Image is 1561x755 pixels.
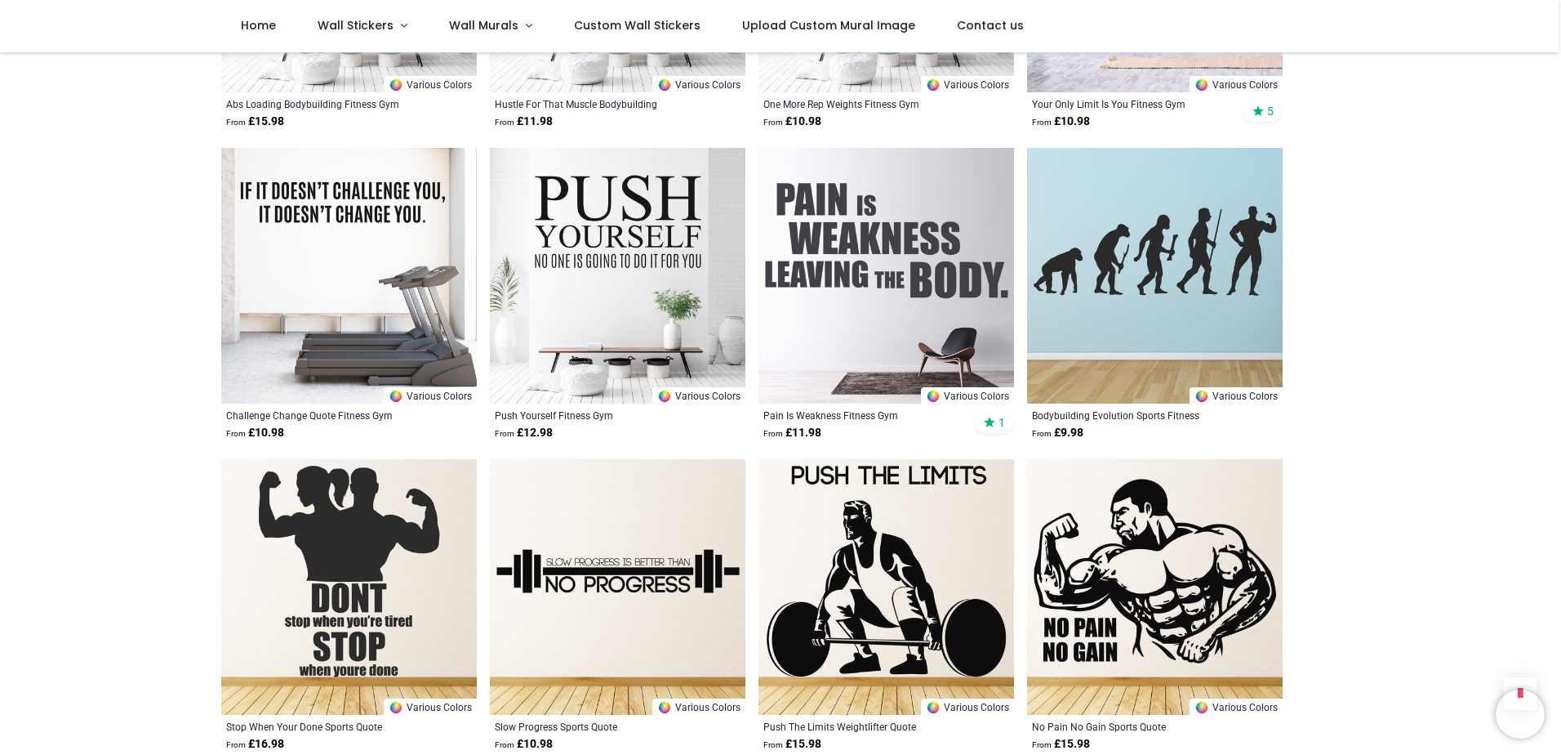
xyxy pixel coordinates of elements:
img: Color Wheel [657,700,672,715]
img: Color Wheel [1194,389,1209,404]
strong: £ 15.98 [1032,736,1090,753]
a: Abs Loading Bodybuilding Fitness Gym [226,97,423,110]
span: From [495,429,514,438]
img: Push Yourself Fitness Gym Wall Sticker [490,148,745,404]
img: Color Wheel [389,389,403,404]
span: From [226,740,246,749]
img: Color Wheel [926,700,941,715]
span: 5 [1267,104,1274,118]
img: Color Wheel [657,389,672,404]
a: Various Colors [384,387,477,404]
img: No Pain No Gain Sports Quote Wall Sticker [1027,459,1283,715]
span: From [1032,740,1052,749]
a: Stop When Your Done Sports Quote [226,720,423,733]
a: Various Colors [1190,76,1283,92]
span: Wall Murals [449,17,518,34]
img: Stop When Your Done Sports Quote Wall Sticker [221,459,477,715]
strong: £ 11.98 [495,114,553,130]
strong: £ 10.98 [495,736,553,753]
a: No Pain No Gain Sports Quote [1032,720,1229,733]
img: Color Wheel [1194,700,1209,715]
a: Various Colors [652,76,745,92]
span: From [495,118,514,127]
span: From [1032,118,1052,127]
a: Push The Limits Weightlifter Quote [763,720,960,733]
strong: £ 12.98 [495,425,553,441]
img: Color Wheel [657,78,672,92]
strong: £ 9.98 [1032,425,1083,441]
img: Push The Limits Weightlifter Quote Wall Sticker [758,459,1014,715]
iframe: Brevo live chat [1496,690,1545,739]
a: Slow Progress Sports Quote [495,720,692,733]
a: Push Yourself Fitness Gym [495,409,692,422]
a: Various Colors [1190,699,1283,715]
a: Various Colors [384,699,477,715]
img: Color Wheel [926,78,941,92]
img: Challenge Change Quote Fitness Gym Wall Sticker [221,148,477,404]
a: Various Colors [921,387,1014,404]
span: Wall Stickers [318,17,394,34]
a: Various Colors [652,387,745,404]
span: Custom Wall Stickers [574,17,700,34]
img: Pain Is Weakness Fitness Gym Wall Sticker [758,148,1014,404]
a: Various Colors [921,76,1014,92]
strong: £ 11.98 [763,425,821,441]
span: Home [241,17,276,34]
a: Pain Is Weakness Fitness Gym [763,409,960,422]
span: From [763,118,783,127]
span: Contact us [957,17,1024,34]
img: Color Wheel [389,700,403,715]
span: Upload Custom Mural Image [742,17,915,34]
span: From [763,429,783,438]
span: 1 [998,415,1005,430]
a: Various Colors [384,76,477,92]
span: From [226,429,246,438]
strong: £ 10.98 [226,425,284,441]
img: Bodybuilding Evolution Sports Fitness Wall Sticker [1027,148,1283,404]
img: Color Wheel [1194,78,1209,92]
a: Various Colors [652,699,745,715]
a: One More Rep Weights Fitness Gym [763,97,960,110]
strong: £ 10.98 [1032,114,1090,130]
span: From [763,740,783,749]
strong: £ 10.98 [763,114,821,130]
img: Color Wheel [389,78,403,92]
strong: £ 16.98 [226,736,284,753]
span: From [1032,429,1052,438]
a: Hustle For That Muscle Bodybuilding Fitness Gym [495,97,692,110]
img: Color Wheel [926,389,941,404]
a: Challenge Change Quote Fitness Gym [226,409,423,422]
img: Slow Progress Sports Quote Wall Sticker [490,459,745,715]
a: Various Colors [921,699,1014,715]
a: Your Only Limit Is You Fitness Gym [1032,97,1229,110]
a: Various Colors [1190,387,1283,404]
a: Bodybuilding Evolution Sports Fitness [1032,409,1229,422]
span: From [495,740,514,749]
strong: £ 15.98 [763,736,821,753]
strong: £ 15.98 [226,114,284,130]
span: From [226,118,246,127]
